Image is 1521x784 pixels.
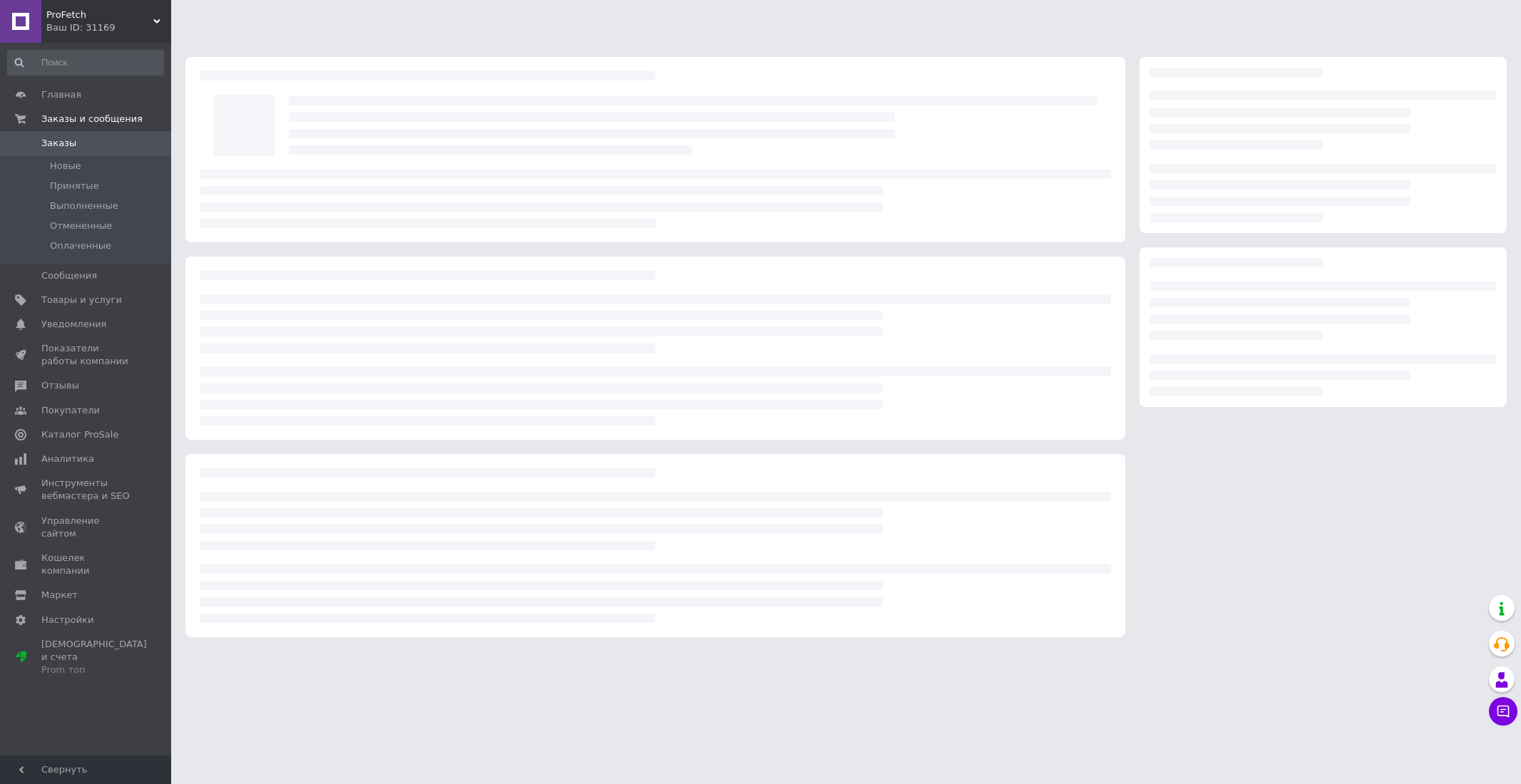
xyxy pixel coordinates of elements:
[41,404,100,417] span: Покупатели
[41,552,132,577] span: Кошелек компании
[41,664,147,676] div: Prom топ
[41,614,93,626] span: Настройки
[50,160,81,172] span: Новые
[50,180,99,192] span: Принятые
[41,428,118,441] span: Каталог ProSale
[41,638,147,677] span: [DEMOGRAPHIC_DATA] и счета
[41,453,94,465] span: Аналитика
[50,200,118,212] span: Выполненные
[41,88,81,101] span: Главная
[41,318,106,331] span: Уведомления
[41,515,132,540] span: Управление сайтом
[50,239,111,252] span: Оплаченные
[41,137,76,150] span: Заказы
[41,294,122,306] span: Товары и услуги
[7,50,164,76] input: Поиск
[41,342,132,368] span: Показатели работы компании
[50,220,112,232] span: Отмененные
[46,9,153,21] span: ProFetch
[41,113,143,125] span: Заказы и сообщения
[46,21,171,34] div: Ваш ID: 31169
[1489,697,1517,726] button: Чат с покупателем
[41,269,97,282] span: Сообщения
[41,589,78,602] span: Маркет
[41,477,132,502] span: Инструменты вебмастера и SEO
[41,379,79,392] span: Отзывы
